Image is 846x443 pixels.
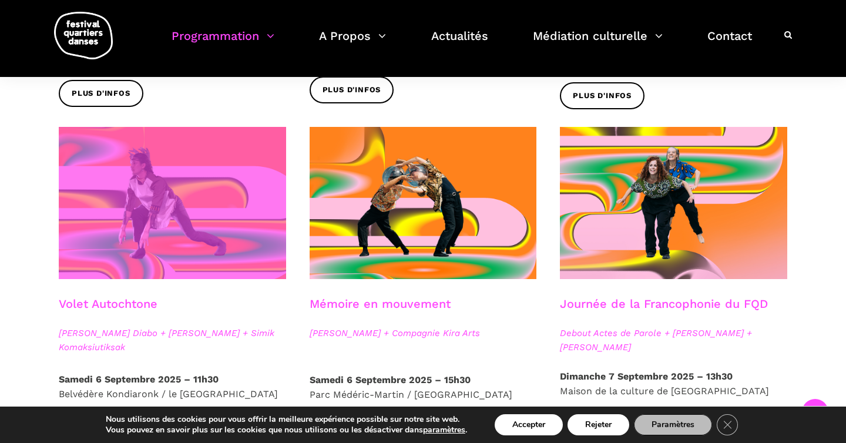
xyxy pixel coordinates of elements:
a: Plus d'infos [560,82,644,109]
a: Contact [707,26,752,61]
button: paramètres [423,425,465,435]
span: Debout Actes de Parole + [PERSON_NAME] + [PERSON_NAME] [560,326,787,354]
button: Paramètres [634,414,712,435]
span: [PERSON_NAME] Diabo + [PERSON_NAME] + Simik Komaksiutiksak [59,326,286,354]
a: Médiation culturelle [533,26,663,61]
span: Plus d'infos [573,90,632,102]
span: [PERSON_NAME] + Compagnie Kira Arts [310,326,537,340]
p: Nous utilisons des cookies pour vous offrir la meilleure expérience possible sur notre site web. [106,414,467,425]
a: Programmation [172,26,274,61]
p: Maison de la culture de [GEOGRAPHIC_DATA] [560,369,787,399]
strong: Samedi 6 Septembre 2025 – 11h30 [59,374,219,385]
p: Parc Médéric-Martin / [GEOGRAPHIC_DATA][PERSON_NAME] [310,372,537,418]
span: Plus d'infos [72,88,130,100]
a: Volet Autochtone [59,297,157,311]
button: Accepter [495,414,563,435]
a: Plus d'infos [310,76,394,103]
strong: Samedi 6 Septembre 2025 – 15h30 [310,374,471,385]
strong: Dimanche 7 Septembre 2025 – 13h30 [560,371,733,382]
img: logo-fqd-med [54,12,113,59]
a: Journée de la Francophonie du FQD [560,297,768,311]
a: Actualités [431,26,488,61]
button: Rejeter [568,414,629,435]
a: Mémoire en mouvement [310,297,451,311]
p: Belvédère Kondiaronk / le [GEOGRAPHIC_DATA] [59,372,286,402]
p: Vous pouvez en savoir plus sur les cookies que nous utilisons ou les désactiver dans . [106,425,467,435]
a: A Propos [319,26,386,61]
button: Close GDPR Cookie Banner [717,414,738,435]
span: Plus d'infos [323,84,381,96]
a: Plus d'infos [59,80,143,106]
